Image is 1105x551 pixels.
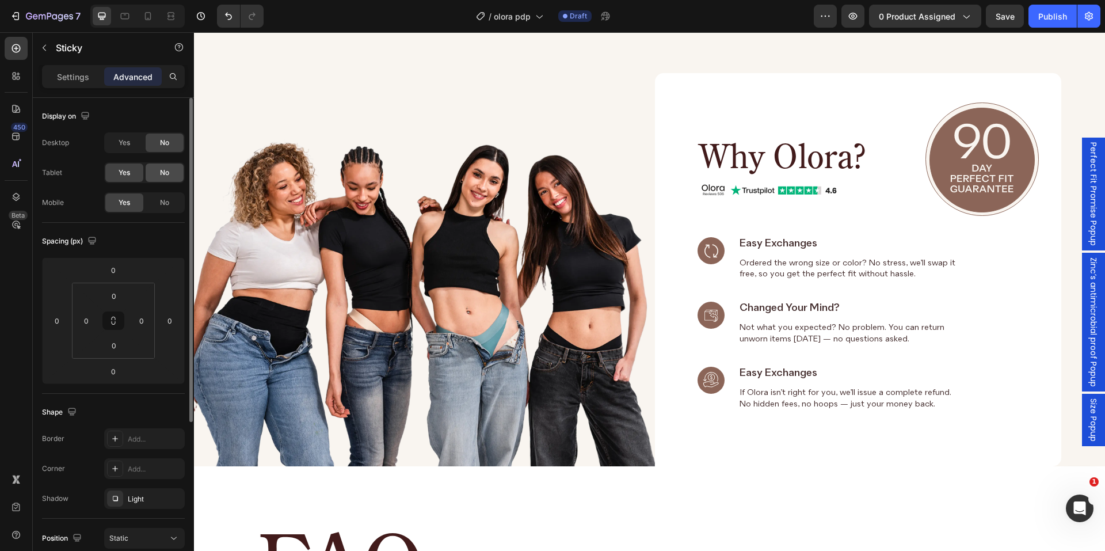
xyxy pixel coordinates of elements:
[57,71,89,83] p: Settings
[894,110,905,214] span: Perfect Fit Promise Popup
[48,312,66,329] input: 0
[56,41,154,55] p: Sticky
[9,211,28,220] div: Beta
[996,12,1015,21] span: Save
[42,109,92,124] div: Display on
[42,405,79,420] div: Shape
[128,434,182,444] div: Add...
[104,528,185,549] button: Static
[109,534,128,542] span: Static
[119,197,130,208] span: Yes
[119,168,130,178] span: Yes
[894,225,905,355] span: Zinc’s antimicrobial proof Popup
[42,234,99,249] div: Spacing (px)
[986,5,1024,28] button: Save
[546,271,768,282] p: Changed Your Mind?
[546,226,768,249] p: Ordered the wrong size or color? No stress, we’ll swap it free, so you get the perfect fit withou...
[194,32,1105,551] iframe: Design area
[879,10,955,22] span: 0 product assigned
[869,5,981,28] button: 0 product assigned
[1028,5,1077,28] button: Publish
[11,123,28,132] div: 450
[894,366,905,409] span: Size Popup
[102,363,125,380] input: 0
[160,138,169,148] span: No
[546,290,768,313] p: Not what you expected? No problem. You can return unworn items [DATE] — no questions asked.
[42,168,62,178] div: Tablet
[102,287,125,305] input: 0px
[119,138,130,148] span: Yes
[42,493,68,504] div: Shadow
[508,152,643,164] img: gempages_510135694635565882-d157f16c-60dc-4e78-b5c1-36fe86733f45.webp
[161,312,178,329] input: 0
[42,531,84,546] div: Position
[5,5,86,28] button: 7
[217,5,264,28] div: Undo/Redo
[102,337,125,354] input: 0px
[160,197,169,208] span: No
[102,261,125,279] input: 0
[1066,495,1093,522] iframe: Intercom live chat
[570,11,587,21] span: Draft
[504,106,673,149] h2: why olora?
[42,463,65,474] div: Corner
[546,355,768,378] p: If Olora isn’t right for you, we’ll issue a complete refund. No hidden fees, no hoops — just your...
[78,312,95,329] input: 0px
[42,197,64,208] div: Mobile
[489,10,491,22] span: /
[546,336,768,347] p: Easy Exchanges
[113,71,153,83] p: Advanced
[494,10,531,22] span: olora pdp
[160,168,169,178] span: No
[133,312,150,329] input: 0px
[42,138,69,148] div: Desktop
[546,206,768,218] p: Easy Exchanges
[1089,477,1099,487] span: 1
[731,70,845,184] img: gempages_510135694635565882-9e886880-f2ea-4d08-a81a-5e0f7332c335.svg
[75,9,81,23] p: 7
[1038,10,1067,22] div: Publish
[128,494,182,504] div: Light
[128,464,182,474] div: Add...
[42,434,64,444] div: Border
